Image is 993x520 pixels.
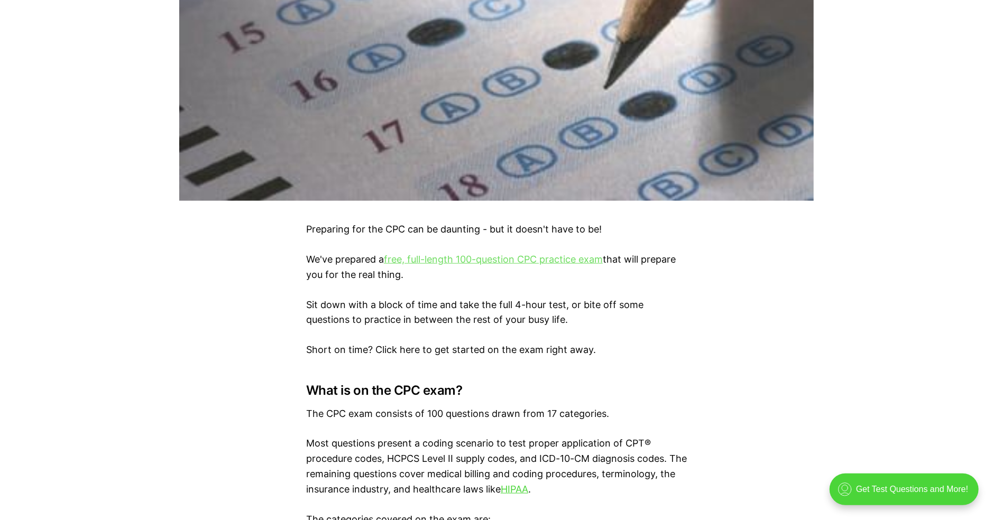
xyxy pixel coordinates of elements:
[306,383,687,398] h3: What is on the CPC exam?
[821,468,993,520] iframe: portal-trigger
[306,406,687,422] p: The CPC exam consists of 100 questions drawn from 17 categories.
[306,252,687,283] p: We've prepared a that will prepare you for the real thing.
[306,342,687,358] p: Short on time? Click here to get started on the exam right away.
[306,298,687,328] p: Sit down with a block of time and take the full 4-hour test, or bite off some questions to practi...
[384,254,603,265] a: free, full-length 100-question CPC practice exam
[306,222,687,237] p: Preparing for the CPC can be daunting - but it doesn't have to be!
[306,436,687,497] p: Most questions present a coding scenario to test proper application of CPT® procedure codes, HCPC...
[501,484,528,495] a: HIPAA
